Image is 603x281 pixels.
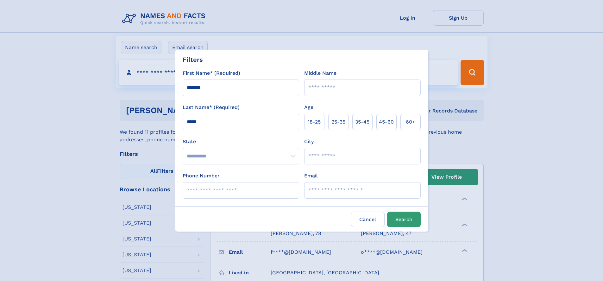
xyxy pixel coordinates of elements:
label: Middle Name [304,69,336,77]
label: Phone Number [183,172,220,180]
label: State [183,138,299,145]
span: 45‑60 [379,118,394,126]
label: City [304,138,314,145]
label: Last Name* (Required) [183,104,240,111]
div: Filters [183,55,203,64]
button: Search [387,212,421,227]
span: 35‑45 [355,118,369,126]
span: 18‑25 [308,118,321,126]
label: First Name* (Required) [183,69,240,77]
label: Email [304,172,318,180]
span: 60+ [406,118,415,126]
label: Age [304,104,313,111]
label: Cancel [351,212,385,227]
span: 25‑35 [331,118,345,126]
